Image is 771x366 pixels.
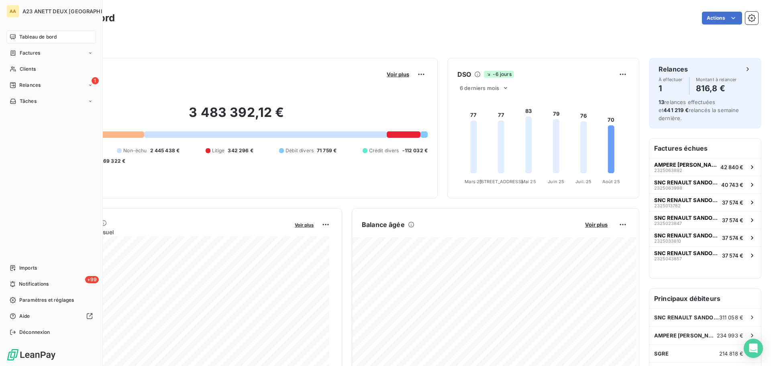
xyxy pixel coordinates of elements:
[123,147,147,154] span: Non-échu
[6,310,96,323] a: Aide
[659,77,683,82] span: À effectuer
[602,179,620,184] tspan: Août 25
[649,139,761,158] h6: Factures échues
[20,49,40,57] span: Factures
[575,179,592,184] tspan: Juil. 25
[6,31,96,43] a: Tableau de bord
[6,348,56,361] img: Logo LeanPay
[460,85,499,91] span: 6 derniers mois
[659,64,688,74] h6: Relances
[585,221,608,228] span: Voir plus
[649,158,761,176] button: AMPERE [PERSON_NAME] SAS232506389242 840 €
[654,215,719,221] span: SNC RENAULT SANDOUVILLE
[19,82,41,89] span: Relances
[19,313,30,320] span: Aide
[583,221,610,228] button: Voir plus
[649,289,761,308] h6: Principaux débiteurs
[654,203,681,208] span: 2325013782
[22,8,124,14] span: A23 ANETT DEUX [GEOGRAPHIC_DATA]
[649,193,761,211] button: SNC RENAULT SANDOUVILLE232501378237 574 €
[654,314,719,321] span: SNC RENAULT SANDOUVILLE
[150,147,180,154] span: 2 445 438 €
[659,99,739,121] span: relances effectuées et relancés la semaine dernière.
[722,217,743,223] span: 37 574 €
[696,82,737,95] h4: 816,8 €
[92,77,99,84] span: 1
[548,179,564,184] tspan: Juin 25
[717,332,743,339] span: 234 993 €
[228,147,253,154] span: 342 296 €
[649,246,761,264] button: SNC RENAULT SANDOUVILLE232504385737 574 €
[719,350,743,357] span: 214 818 €
[19,264,37,272] span: Imports
[286,147,314,154] span: Débit divers
[654,162,717,168] span: AMPERE [PERSON_NAME] SAS
[369,147,399,154] span: Crédit divers
[649,211,761,229] button: SNC RENAULT SANDOUVILLE232502384737 574 €
[654,332,717,339] span: AMPERE [PERSON_NAME] SAS
[465,179,482,184] tspan: Mars 25
[649,176,761,193] button: SNC RENAULT SANDOUVILLE232506399840 743 €
[6,63,96,76] a: Clients
[6,47,96,59] a: Factures
[19,33,57,41] span: Tableau de bord
[6,95,96,108] a: Tâches
[45,228,289,236] span: Chiffre d'affaires mensuel
[654,168,682,173] span: 2325063892
[654,179,718,186] span: SNC RENAULT SANDOUVILLE
[387,71,409,78] span: Voir plus
[722,199,743,206] span: 37 574 €
[721,182,743,188] span: 40 743 €
[292,221,316,228] button: Voir plus
[649,229,761,246] button: SNC RENAULT SANDOUVILLE232503381037 574 €
[654,197,719,203] span: SNC RENAULT SANDOUVILLE
[659,99,664,105] span: 13
[19,329,50,336] span: Déconnexion
[654,250,719,256] span: SNC RENAULT SANDOUVILLE
[654,232,719,239] span: SNC RENAULT SANDOUVILLE
[654,221,682,226] span: 2325023847
[696,77,737,82] span: Montant à relancer
[362,220,405,229] h6: Balance âgée
[295,222,314,228] span: Voir plus
[659,82,683,95] h4: 1
[45,104,428,129] h2: 3 483 392,12 €
[212,147,225,154] span: Litige
[744,339,763,358] div: Open Intercom Messenger
[101,157,125,165] span: -69 322 €
[654,256,682,261] span: 2325043857
[521,179,536,184] tspan: Mai 25
[6,294,96,307] a: Paramètres et réglages
[317,147,337,154] span: 71 759 €
[457,70,471,79] h6: DSO
[6,262,96,274] a: Imports
[384,71,412,78] button: Voir plus
[654,186,682,190] span: 2325063998
[85,276,99,283] span: +99
[20,65,36,73] span: Clients
[402,147,428,154] span: -112 032 €
[702,12,742,25] button: Actions
[6,79,96,92] a: 1Relances
[654,350,669,357] span: SGRE
[720,164,743,170] span: 42 840 €
[484,71,514,78] span: -6 jours
[654,239,681,243] span: 2325033810
[6,5,19,18] div: AA
[19,296,74,304] span: Paramètres et réglages
[719,314,743,321] span: 311 058 €
[20,98,37,105] span: Tâches
[663,107,688,113] span: 441 219 €
[19,280,49,288] span: Notifications
[722,252,743,259] span: 37 574 €
[722,235,743,241] span: 37 574 €
[479,179,523,184] tspan: [STREET_ADDRESS]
